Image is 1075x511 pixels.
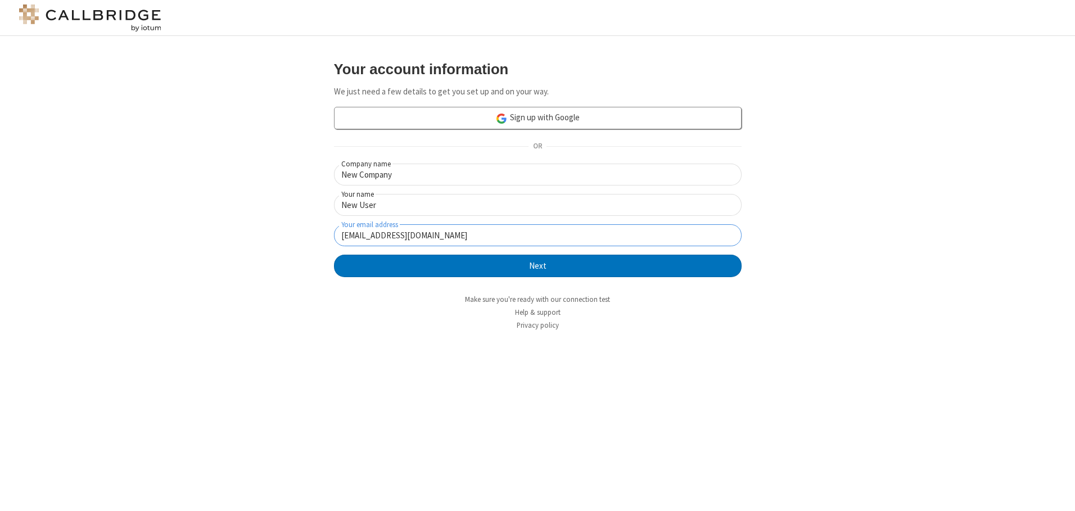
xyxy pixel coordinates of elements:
[495,112,508,125] img: google-icon.png
[334,164,742,186] input: Company name
[334,255,742,277] button: Next
[517,320,559,330] a: Privacy policy
[334,61,742,77] h3: Your account information
[465,295,610,304] a: Make sure you're ready with our connection test
[334,85,742,98] p: We just need a few details to get you set up and on your way.
[17,4,163,31] img: logo@2x.png
[515,307,561,317] a: Help & support
[529,139,546,155] span: OR
[334,107,742,129] a: Sign up with Google
[334,224,742,246] input: Your email address
[334,194,742,216] input: Your name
